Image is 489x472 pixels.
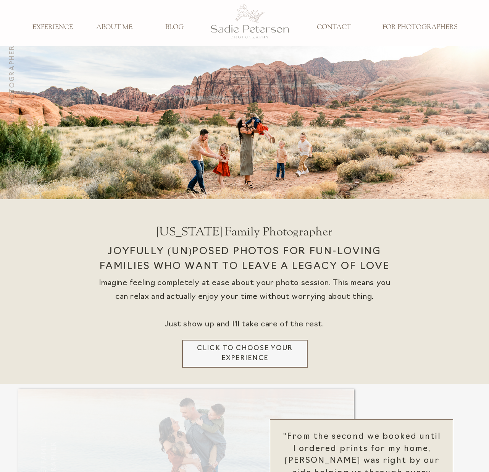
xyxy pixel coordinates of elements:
div: Imagine feeling completely at ease about your photo session. This means you can relax and actuall... [98,276,391,340]
a: FOR PHOTOGRAPHERS [377,23,463,32]
a: CONTACT [309,23,359,32]
a: ABOUT ME [89,23,140,32]
h3: [US_STATE] Family Photographer [7,42,15,188]
h2: joyfully (un)posed photos for fun-loving families who want to leave a legacy of love [88,244,401,286]
a: EXPERIENCE [27,23,78,32]
a: Click to choose your experience [191,344,299,364]
a: BLOG [149,23,200,32]
h1: [US_STATE] Family Photographer [107,224,383,247]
